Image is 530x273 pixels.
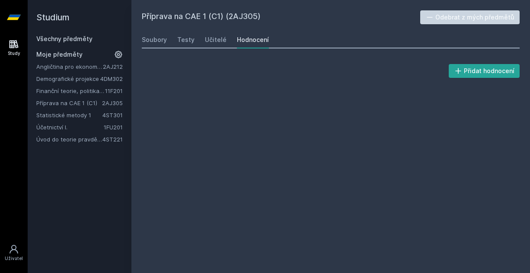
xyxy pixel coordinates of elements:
[2,35,26,61] a: Study
[104,124,123,131] a: 1FU201
[420,10,520,24] button: Odebrat z mých předmětů
[36,74,100,83] a: Demografické projekce
[205,35,227,44] div: Učitelé
[449,64,520,78] button: Přidat hodnocení
[36,111,102,119] a: Statistické metody 1
[177,35,195,44] div: Testy
[102,112,123,119] a: 4ST301
[142,35,167,44] div: Soubory
[36,123,104,132] a: Účetnictví I.
[36,99,102,107] a: Příprava na CAE 1 (C1)
[205,31,227,48] a: Učitelé
[8,50,20,57] div: Study
[105,87,123,94] a: 11F201
[100,75,123,82] a: 4DM302
[36,87,105,95] a: Finanční teorie, politika a instituce
[36,35,93,42] a: Všechny předměty
[102,100,123,106] a: 2AJ305
[142,10,420,24] h2: Příprava na CAE 1 (C1) (2AJ305)
[36,135,102,144] a: Úvod do teorie pravděpodobnosti a matematické statistiky
[102,136,123,143] a: 4ST221
[36,50,83,59] span: Moje předměty
[237,35,269,44] div: Hodnocení
[103,63,123,70] a: 2AJ212
[142,31,167,48] a: Soubory
[5,255,23,262] div: Uživatel
[36,62,103,71] a: Angličtina pro ekonomická studia 2 (B2/C1)
[177,31,195,48] a: Testy
[237,31,269,48] a: Hodnocení
[2,240,26,266] a: Uživatel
